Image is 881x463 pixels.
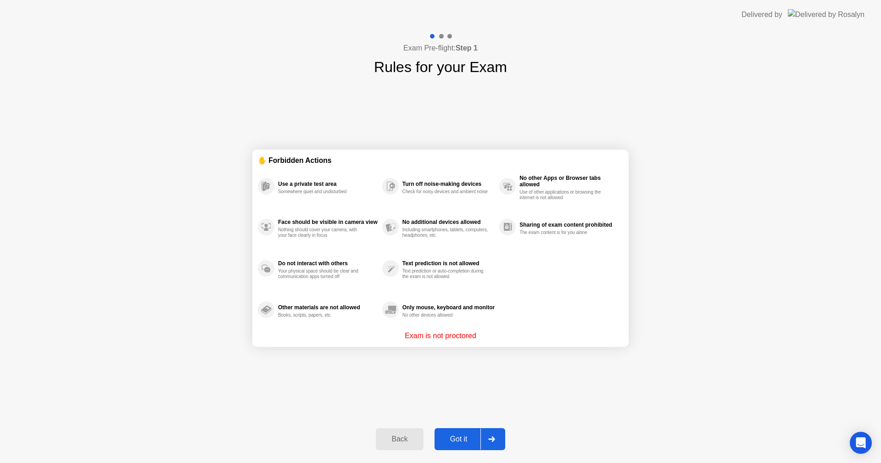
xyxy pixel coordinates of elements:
[278,304,378,311] div: Other materials are not allowed
[435,428,505,450] button: Got it
[258,155,623,166] div: ✋ Forbidden Actions
[405,330,476,341] p: Exam is not proctored
[402,268,489,279] div: Text prediction or auto-completion during the exam is not allowed
[374,56,507,78] h1: Rules for your Exam
[278,181,378,187] div: Use a private test area
[850,432,872,454] div: Open Intercom Messenger
[278,219,378,225] div: Face should be visible in camera view
[456,44,478,52] b: Step 1
[278,227,365,238] div: Nothing should cover your camera, with your face clearly in focus
[519,230,606,235] div: The exam content is for you alone
[519,190,606,201] div: Use of other applications or browsing the internet is not allowed
[402,304,495,311] div: Only mouse, keyboard and monitor
[742,9,782,20] div: Delivered by
[403,43,478,54] h4: Exam Pre-flight:
[402,312,489,318] div: No other devices allowed
[402,219,495,225] div: No additional devices allowed
[402,189,489,195] div: Check for noisy devices and ambient noise
[278,189,365,195] div: Somewhere quiet and undisturbed
[376,428,423,450] button: Back
[437,435,480,443] div: Got it
[278,260,378,267] div: Do not interact with others
[519,222,619,228] div: Sharing of exam content prohibited
[788,9,864,20] img: Delivered by Rosalyn
[278,268,365,279] div: Your physical space should be clear and communication apps turned off
[402,227,489,238] div: Including smartphones, tablets, computers, headphones, etc.
[402,260,495,267] div: Text prediction is not allowed
[379,435,420,443] div: Back
[402,181,495,187] div: Turn off noise-making devices
[278,312,365,318] div: Books, scripts, papers, etc
[519,175,619,188] div: No other Apps or Browser tabs allowed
